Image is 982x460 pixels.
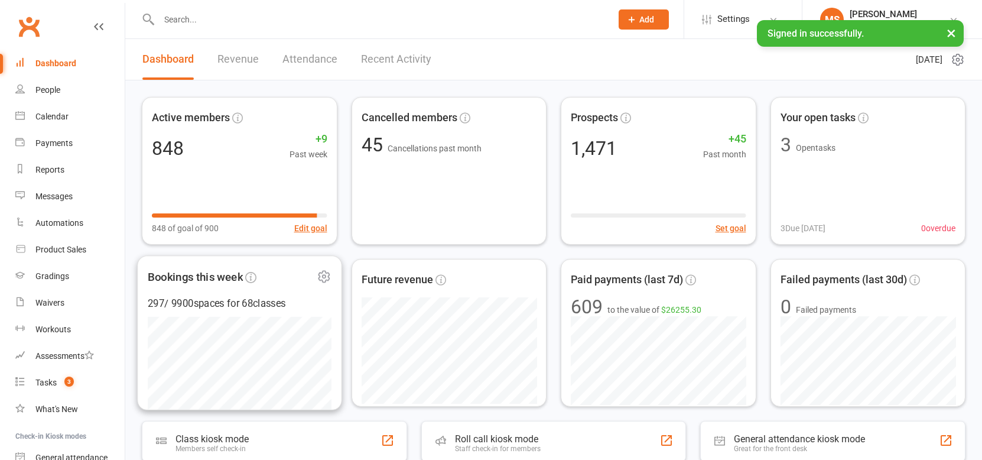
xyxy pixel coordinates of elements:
button: Set goal [716,222,746,235]
span: Signed in successfully. [768,28,864,39]
div: 0 [781,297,791,316]
div: 609 [571,297,603,316]
span: Failed payments [796,303,856,316]
a: Waivers [15,290,125,316]
span: Cancelled members [362,109,457,127]
span: Past week [290,148,327,161]
div: Members self check-in [175,445,249,453]
a: Tasks 3 [15,370,125,396]
div: 3 [781,135,791,154]
span: 45 [362,134,388,156]
button: × [941,20,962,46]
div: Gradings [35,271,69,281]
a: Messages [15,183,125,210]
div: Roll call kiosk mode [455,433,541,445]
a: Assessments [15,343,125,370]
a: Payments [15,130,125,157]
a: Recent Activity [361,39,431,80]
div: Calendar [35,112,69,121]
a: Clubworx [14,12,44,41]
div: 297 / 9900 spaces for 68 classes [148,296,331,312]
button: Add [619,9,669,30]
span: Past month [703,148,746,161]
a: Product Sales [15,237,125,263]
a: Revenue [217,39,259,80]
a: Automations [15,210,125,237]
span: +9 [290,131,327,148]
div: Messages [35,192,73,201]
div: Automations [35,218,83,228]
a: Calendar [15,103,125,130]
div: Waivers [35,298,64,307]
div: Payments [35,138,73,148]
span: 0 overdue [921,222,955,235]
div: 848 [152,139,184,158]
div: Class kiosk mode [175,433,249,445]
span: Paid payments (last 7d) [571,271,683,289]
div: 1,471 [571,139,617,158]
span: 3 Due [DATE] [781,222,825,235]
div: People [35,85,60,95]
a: What's New [15,396,125,423]
span: [DATE] [916,53,942,67]
span: 3 [64,377,74,387]
a: People [15,77,125,103]
span: Active members [152,109,230,127]
span: Failed payments (last 30d) [781,271,907,289]
div: Great for the front desk [734,445,865,453]
span: 848 of goal of 900 [152,222,219,235]
span: Future revenue [362,271,433,289]
span: Cancellations past month [388,144,482,153]
div: Reports [35,165,64,174]
span: Bookings this week [148,268,243,286]
span: Open tasks [796,143,835,153]
span: Prospects [571,109,618,127]
div: Assessments [35,351,94,361]
div: General attendance kiosk mode [734,433,865,445]
span: Settings [717,6,750,33]
div: Tasks [35,378,57,387]
div: Product Sales [35,245,86,254]
span: $26255.30 [661,305,701,315]
div: Workouts [35,325,71,334]
span: +45 [703,131,746,148]
div: What's New [35,404,78,414]
a: Workouts [15,316,125,343]
a: Gradings [15,263,125,290]
span: Your open tasks [781,109,856,127]
a: Dashboard [142,39,194,80]
span: to the value of [607,303,701,316]
div: [PERSON_NAME] [850,9,949,20]
div: MS [820,8,844,31]
div: Dashboard [35,59,76,68]
input: Search... [155,11,603,28]
a: Attendance [282,39,337,80]
div: Bujutsu Martial Arts Centre [850,20,949,30]
div: Staff check-in for members [455,445,541,453]
a: Reports [15,157,125,183]
a: Dashboard [15,50,125,77]
button: Edit goal [294,222,327,235]
span: Add [639,15,654,24]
